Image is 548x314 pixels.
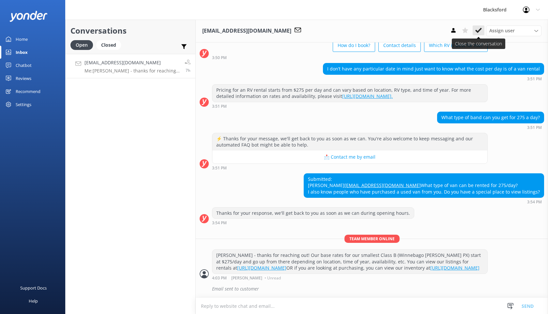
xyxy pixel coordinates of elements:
button: Contact details [378,39,421,52]
strong: 3:51 PM [527,77,542,81]
div: 02:51pm 15-Aug-2025 (UTC -06:00) America/Chihuahua [323,76,544,81]
div: Help [29,294,38,307]
div: Pricing for an RV rental starts from $275 per day and can vary based on location, RV type, and ti... [212,85,487,102]
div: Assign User [486,25,541,36]
a: [URL][DOMAIN_NAME]. [342,93,393,99]
strong: 3:50 PM [212,56,227,60]
div: Thanks for your response, we'll get back to you as soon as we can during opening hours. [212,208,414,219]
span: Team member online [344,235,400,243]
strong: 3:51 PM [527,126,542,130]
div: [PERSON_NAME] - thanks for reaching out! Our base rates for our smallest Class B (Winnebago [PERS... [212,250,487,274]
button: How do I book? [333,39,375,52]
h4: [EMAIL_ADDRESS][DOMAIN_NAME] [84,59,180,66]
div: Home [16,33,28,46]
div: 02:54pm 15-Aug-2025 (UTC -06:00) America/Chihuahua [304,199,544,204]
a: [URL][DOMAIN_NAME] [237,265,286,271]
a: Closed [96,41,124,48]
div: Email sent to customer [212,283,544,294]
div: 02:51pm 15-Aug-2025 (UTC -06:00) America/Chihuahua [212,104,488,108]
strong: 3:54 PM [527,200,542,204]
div: 02:51pm 15-Aug-2025 (UTC -06:00) America/Chihuahua [212,165,488,170]
strong: 4:03 PM [212,276,227,280]
strong: 3:54 PM [212,221,227,225]
div: Recommend [16,85,40,98]
a: [EMAIL_ADDRESS][DOMAIN_NAME] [344,182,421,188]
strong: 3:51 PM [212,104,227,108]
div: Support Docs [20,281,47,294]
div: 03:03pm 15-Aug-2025 (UTC -06:00) America/Chihuahua [212,275,488,280]
span: [PERSON_NAME] [231,276,262,280]
h3: [EMAIL_ADDRESS][DOMAIN_NAME] [202,27,291,35]
button: 📩 Contact me by email [212,150,487,164]
span: Assign user [489,27,515,34]
a: Open [70,41,96,48]
div: Closed [96,40,121,50]
div: 02:51pm 15-Aug-2025 (UTC -06:00) America/Chihuahua [437,125,544,130]
h2: Conversations [70,24,190,37]
p: Me: [PERSON_NAME] - thanks for reaching out! Our base rates for our smallest Class B (Winnebago [... [84,68,180,74]
div: Settings [16,98,31,111]
div: ⚡ Thanks for your message, we'll get back to you as soon as we can. You're also welcome to keep m... [212,133,487,150]
div: I don’t have any particular date in mind just want to know what the cost per day is of a van rental [323,63,544,74]
div: Submitted: [PERSON_NAME] What type of van can be rented for 275/day? I also know people who have ... [304,174,544,197]
div: Inbox [16,46,28,59]
div: 02:50pm 15-Aug-2025 (UTC -06:00) America/Chihuahua [212,55,488,60]
a: [URL][DOMAIN_NAME] [430,265,479,271]
button: Which RV is best for me? [424,39,488,52]
div: Open [70,40,93,50]
div: What type of band can you get for 275 a day? [437,112,544,123]
a: [EMAIL_ADDRESS][DOMAIN_NAME]Me:[PERSON_NAME] - thanks for reaching out! Our base rates for our sm... [66,54,195,78]
div: 02:54pm 15-Aug-2025 (UTC -06:00) America/Chihuahua [212,220,414,225]
div: Reviews [16,72,31,85]
img: yonder-white-logo.png [10,11,47,22]
span: 03:03pm 15-Aug-2025 (UTC -06:00) America/Chihuahua [186,68,190,73]
strong: 3:51 PM [212,166,227,170]
span: • Unread [265,276,281,280]
div: 2025-08-15T21:07:21.850 [200,283,544,294]
div: Chatbot [16,59,32,72]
